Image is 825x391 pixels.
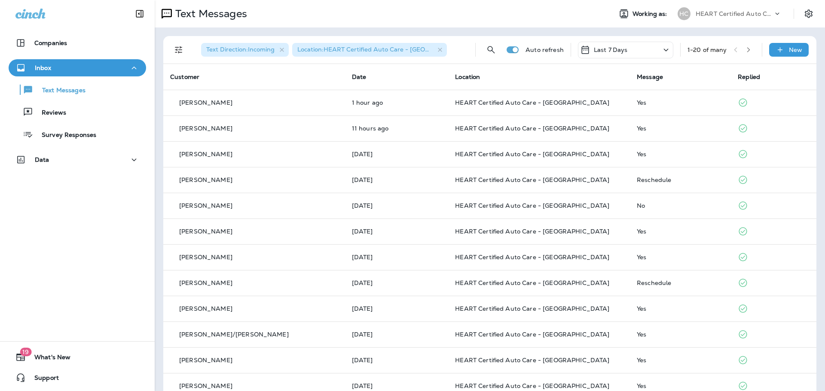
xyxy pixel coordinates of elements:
[637,254,724,261] div: Yes
[170,73,199,81] span: Customer
[33,131,96,139] p: Survey Responses
[179,254,232,261] p: [PERSON_NAME]
[352,279,441,286] p: Aug 27, 2025 09:03 AM
[637,228,724,235] div: Yes
[9,34,146,52] button: Companies
[352,331,441,338] p: Aug 26, 2025 11:39 AM
[637,331,724,338] div: Yes
[455,305,609,312] span: HEART Certified Auto Care - [GEOGRAPHIC_DATA]
[455,382,609,390] span: HEART Certified Auto Care - [GEOGRAPHIC_DATA]
[170,41,187,58] button: Filters
[455,99,609,106] span: HEART Certified Auto Care - [GEOGRAPHIC_DATA]
[483,41,500,58] button: Search Messages
[35,64,51,71] p: Inbox
[637,357,724,364] div: Yes
[9,103,146,121] button: Reviews
[801,6,816,21] button: Settings
[34,87,86,95] p: Text Messages
[26,374,59,385] span: Support
[26,354,70,364] span: What's New
[9,125,146,143] button: Survey Responses
[9,349,146,366] button: 19What's New
[455,202,609,209] span: HEART Certified Auto Care - [GEOGRAPHIC_DATA]
[9,369,146,386] button: Support
[179,176,232,183] p: [PERSON_NAME]
[637,73,663,81] span: Message
[179,99,232,106] p: [PERSON_NAME]
[179,279,232,286] p: [PERSON_NAME]
[352,228,441,235] p: Aug 27, 2025 09:05 AM
[696,10,773,17] p: HEART Certified Auto Care
[297,45,476,53] span: Location : HEART Certified Auto Care - [GEOGRAPHIC_DATA]
[455,176,609,184] span: HEART Certified Auto Care - [GEOGRAPHIC_DATA]
[632,10,669,18] span: Working as:
[637,382,724,389] div: Yes
[637,279,724,286] div: Reschedule
[9,151,146,168] button: Data
[179,305,232,312] p: [PERSON_NAME]
[455,356,609,364] span: HEART Certified Auto Care - [GEOGRAPHIC_DATA]
[179,331,289,338] p: [PERSON_NAME]/[PERSON_NAME]
[455,253,609,261] span: HEART Certified Auto Care - [GEOGRAPHIC_DATA]
[201,43,289,57] div: Text Direction:Incoming
[206,45,275,53] span: Text Direction : Incoming
[678,7,691,20] div: HC
[526,46,564,53] p: Auto refresh
[179,125,232,132] p: [PERSON_NAME]
[352,357,441,364] p: Aug 26, 2025 11:04 AM
[352,176,441,183] p: Aug 27, 2025 09:23 AM
[35,156,49,163] p: Data
[637,176,724,183] div: Reschedule
[455,124,609,132] span: HEART Certified Auto Care - [GEOGRAPHIC_DATA]
[179,382,232,389] p: [PERSON_NAME]
[637,99,724,106] div: Yes
[687,46,727,53] div: 1 - 20 of many
[455,227,609,235] span: HEART Certified Auto Care - [GEOGRAPHIC_DATA]
[637,125,724,132] div: Yes
[455,279,609,287] span: HEART Certified Auto Care - [GEOGRAPHIC_DATA]
[352,254,441,261] p: Aug 27, 2025 09:04 AM
[352,151,441,158] p: Aug 27, 2025 09:46 AM
[637,202,724,209] div: No
[352,99,441,106] p: Aug 28, 2025 09:10 AM
[455,150,609,158] span: HEART Certified Auto Care - [GEOGRAPHIC_DATA]
[20,348,31,356] span: 19
[738,73,760,81] span: Replied
[33,109,66,117] p: Reviews
[789,46,802,53] p: New
[637,305,724,312] div: Yes
[594,46,628,53] p: Last 7 Days
[172,7,247,20] p: Text Messages
[9,59,146,76] button: Inbox
[34,39,67,46] p: Companies
[179,151,232,158] p: [PERSON_NAME]
[352,202,441,209] p: Aug 27, 2025 09:05 AM
[292,43,447,57] div: Location:HEART Certified Auto Care - [GEOGRAPHIC_DATA]
[352,305,441,312] p: Aug 26, 2025 12:50 PM
[179,228,232,235] p: [PERSON_NAME]
[637,151,724,158] div: Yes
[352,73,367,81] span: Date
[455,330,609,338] span: HEART Certified Auto Care - [GEOGRAPHIC_DATA]
[179,357,232,364] p: [PERSON_NAME]
[9,81,146,99] button: Text Messages
[128,5,152,22] button: Collapse Sidebar
[352,382,441,389] p: Aug 26, 2025 10:30 AM
[352,125,441,132] p: Aug 27, 2025 11:32 PM
[455,73,480,81] span: Location
[179,202,232,209] p: [PERSON_NAME]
